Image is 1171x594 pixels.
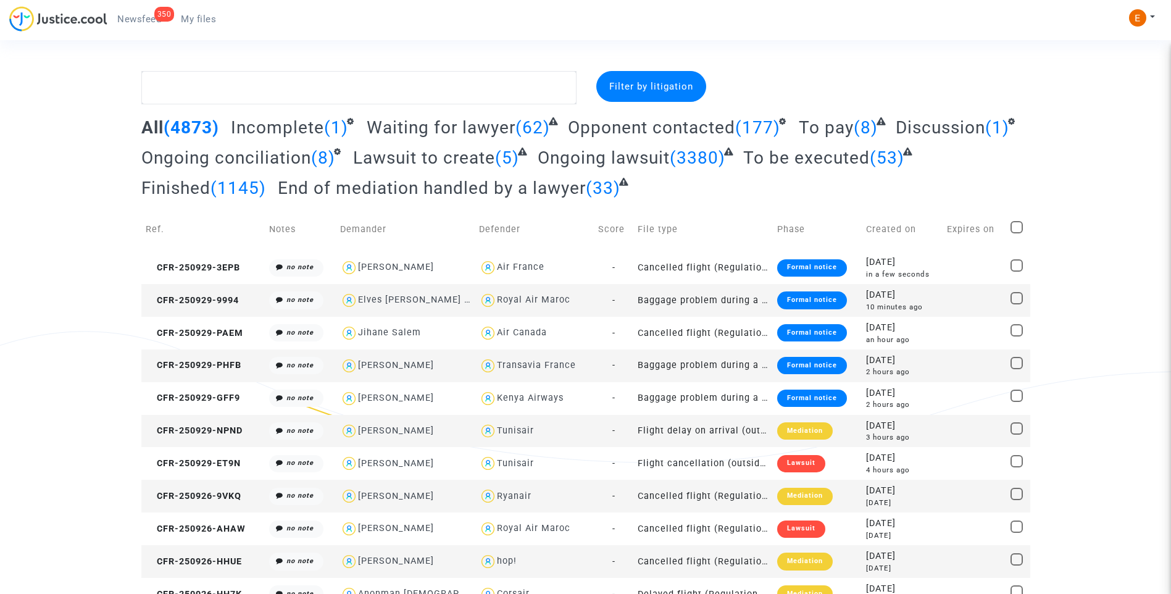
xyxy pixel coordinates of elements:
[286,557,314,565] i: no note
[633,317,773,349] td: Cancelled flight (Regulation EC 261/2004)
[141,207,265,251] td: Ref.
[336,207,475,251] td: Demander
[340,422,358,440] img: icon-user.svg
[586,178,620,198] span: (33)
[866,484,939,498] div: [DATE]
[278,178,586,198] span: End of mediation handled by a lawyer
[866,498,939,508] div: [DATE]
[141,148,311,168] span: Ongoing conciliation
[943,207,1006,251] td: Expires on
[612,556,615,567] span: -
[479,422,497,440] img: icon-user.svg
[799,117,854,138] span: To pay
[497,360,576,370] div: Transavia France
[773,207,862,251] td: Phase
[854,117,878,138] span: (8)
[612,458,615,469] span: -
[866,432,939,443] div: 3 hours ago
[286,296,314,304] i: no note
[862,207,943,251] td: Created on
[497,425,534,436] div: Tunisair
[896,117,985,138] span: Discussion
[777,422,833,440] div: Mediation
[231,117,324,138] span: Incomplete
[286,492,314,500] i: no note
[340,390,358,408] img: icon-user.svg
[777,324,847,341] div: Formal notice
[777,521,825,538] div: Lawsuit
[340,259,358,277] img: icon-user.svg
[497,393,564,403] div: Kenya Airways
[479,390,497,408] img: icon-user.svg
[286,427,314,435] i: no note
[777,488,833,505] div: Mediation
[515,117,550,138] span: (62)
[340,291,358,309] img: icon-user.svg
[866,335,939,345] div: an hour ago
[210,178,266,198] span: (1145)
[633,447,773,480] td: Flight cancellation (outside of EU - Montreal Convention)
[497,556,517,566] div: hop!
[358,262,434,272] div: [PERSON_NAME]
[538,148,670,168] span: Ongoing lawsuit
[777,390,847,407] div: Formal notice
[146,393,240,403] span: CFR-250929-GFF9
[497,327,547,338] div: Air Canada
[633,545,773,578] td: Cancelled flight (Regulation EC 261/2004)
[612,360,615,370] span: -
[866,419,939,433] div: [DATE]
[265,207,336,251] td: Notes
[495,148,519,168] span: (5)
[633,207,773,251] td: File type
[340,357,358,375] img: icon-user.svg
[497,295,570,305] div: Royal Air Maroc
[358,556,434,566] div: [PERSON_NAME]
[612,425,615,436] span: -
[171,10,226,28] a: My files
[609,81,693,92] span: Filter by litigation
[633,480,773,512] td: Cancelled flight (Regulation EC 261/2004)
[479,259,497,277] img: icon-user.svg
[146,328,243,338] span: CFR-250929-PAEM
[866,302,939,312] div: 10 minutes ago
[866,321,939,335] div: [DATE]
[358,393,434,403] div: [PERSON_NAME]
[866,451,939,465] div: [DATE]
[340,553,358,571] img: icon-user.svg
[146,425,243,436] span: CFR-250929-NPND
[358,425,434,436] div: [PERSON_NAME]
[154,7,175,22] div: 350
[633,382,773,415] td: Baggage problem during a flight
[612,524,615,534] span: -
[358,458,434,469] div: [PERSON_NAME]
[141,178,210,198] span: Finished
[670,148,725,168] span: (3380)
[340,520,358,538] img: icon-user.svg
[497,262,544,272] div: Air France
[358,360,434,370] div: [PERSON_NAME]
[146,360,241,370] span: CFR-250929-PHFB
[146,491,241,501] span: CFR-250926-9VKQ
[870,148,904,168] span: (53)
[358,491,434,501] div: [PERSON_NAME]
[146,295,239,306] span: CFR-250929-9994
[146,556,242,567] span: CFR-250926-HHUE
[286,361,314,369] i: no note
[985,117,1009,138] span: (1)
[286,263,314,271] i: no note
[866,256,939,269] div: [DATE]
[735,117,780,138] span: (177)
[1129,9,1146,27] img: ACg8ocIeiFvHKe4dA5oeRFd_CiCnuxWUEc1A2wYhRJE3TTWt=s96-c
[358,327,421,338] div: Jihane Salem
[777,291,847,309] div: Formal notice
[340,454,358,472] img: icon-user.svg
[743,148,870,168] span: To be executed
[866,288,939,302] div: [DATE]
[497,458,534,469] div: Tunisair
[146,458,241,469] span: CFR-250929-ET9N
[612,393,615,403] span: -
[117,14,161,25] span: Newsfeed
[633,284,773,317] td: Baggage problem during a flight
[181,14,216,25] span: My files
[479,357,497,375] img: icon-user.svg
